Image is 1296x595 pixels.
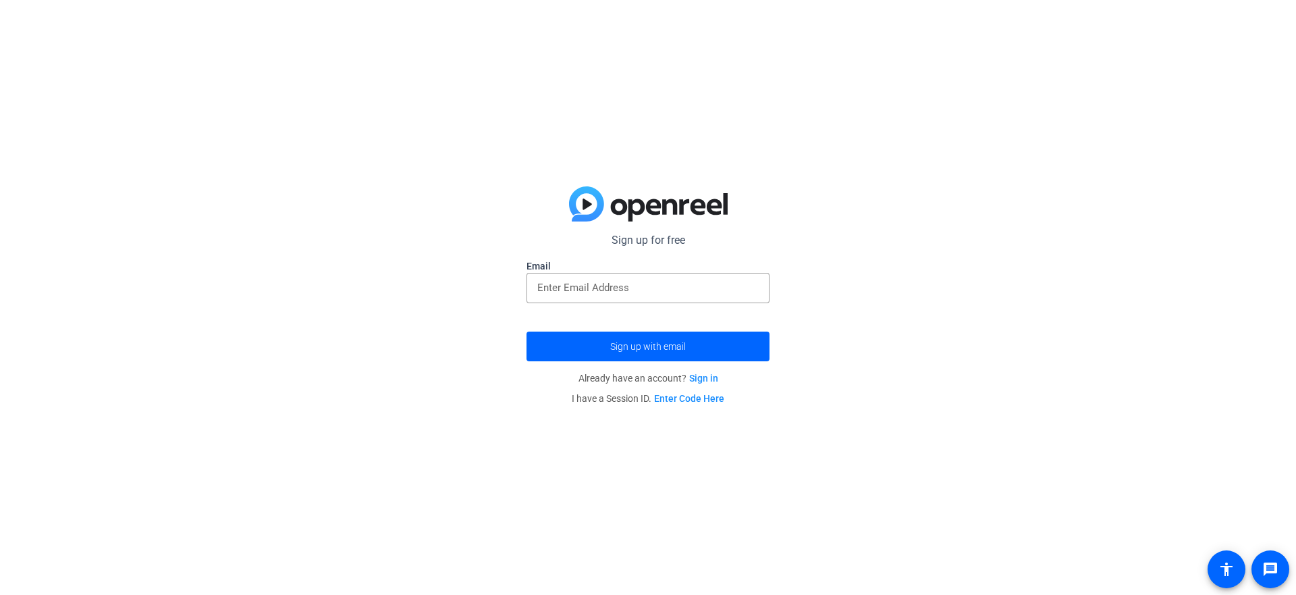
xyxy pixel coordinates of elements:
a: Sign in [689,373,718,384]
span: I have a Session ID. [572,393,724,404]
img: blue-gradient.svg [569,186,728,222]
button: Sign up with email [526,332,769,361]
label: Email [526,259,769,273]
input: Enter Email Address [537,280,759,296]
span: Already have an account? [578,373,718,384]
a: Enter Code Here [654,393,724,404]
p: Sign up for free [526,232,769,249]
mat-icon: message [1262,561,1278,577]
mat-icon: accessibility [1218,561,1235,577]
